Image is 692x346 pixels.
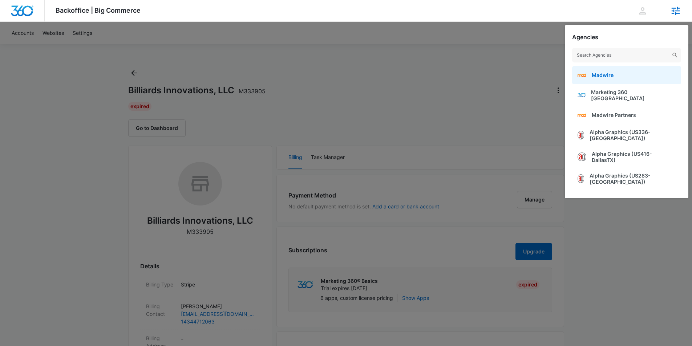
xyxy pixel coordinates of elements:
a: Alpha Graphics (US283-[GEOGRAPHIC_DATA]) [572,168,681,190]
a: Madwire [572,66,681,84]
a: Madwire Partners [572,106,681,124]
span: Marketing 360 [GEOGRAPHIC_DATA] [591,89,676,101]
span: Alpha Graphics (US336-[GEOGRAPHIC_DATA]) [590,129,676,141]
a: Alpha Graphics (US416-DallasTX) [572,146,681,168]
span: Alpha Graphics (US283-[GEOGRAPHIC_DATA]) [590,172,676,185]
span: Alpha Graphics (US416-DallasTX) [592,151,676,163]
a: Marketing 360 [GEOGRAPHIC_DATA] [572,84,681,106]
a: Alpha Graphics (US679-IdahoFallsID) [572,190,681,211]
input: Search Agencies [572,48,681,62]
span: Madwire Partners [592,112,636,118]
a: Alpha Graphics (US336-[GEOGRAPHIC_DATA]) [572,124,681,146]
h2: Agencies [572,34,598,41]
span: Madwire [592,72,614,78]
span: Backoffice | Big Commerce [56,7,141,14]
